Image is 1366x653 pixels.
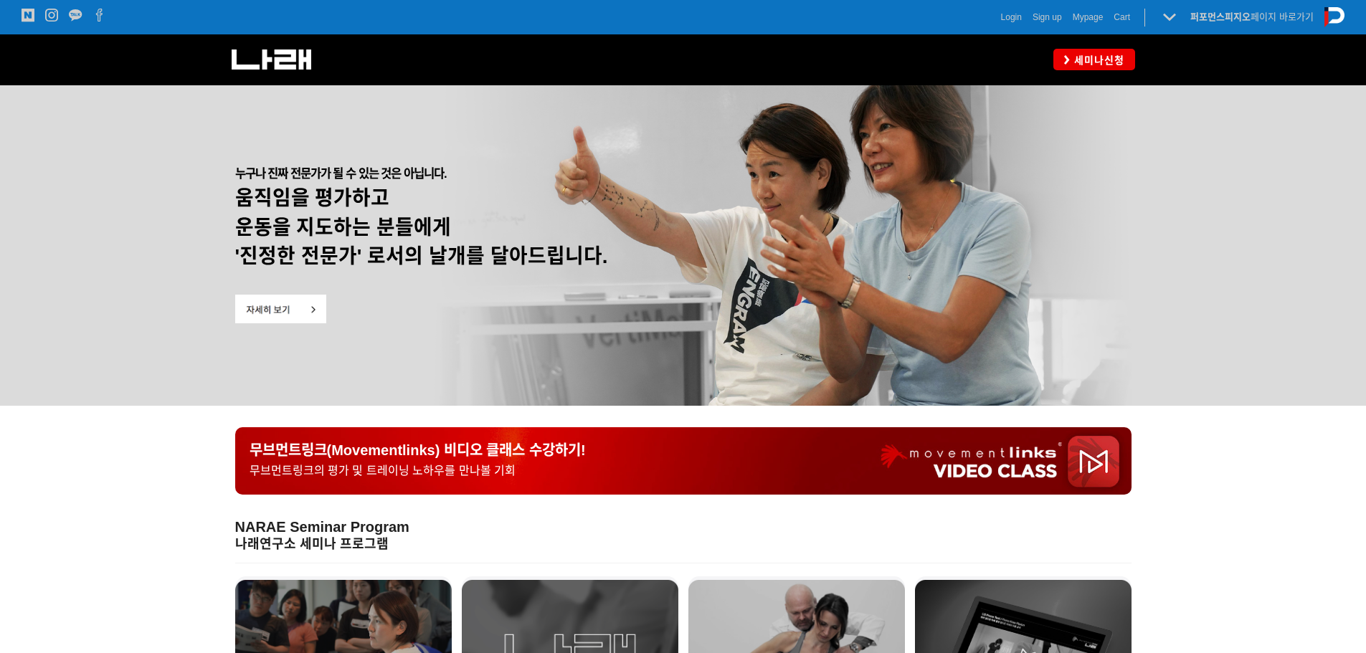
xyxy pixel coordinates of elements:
[1033,10,1062,24] a: Sign up
[1190,11,1314,22] a: 퍼포먼스피지오페이지 바로가기
[235,427,1132,494] a: 무브먼트링크(Movementlinks) 비디오 클래스 수강하기!무브먼트링크의 평가 및 트레이닝 노하우를 만나볼 기회
[235,187,390,209] strong: 움직임을 평가하고
[1190,11,1251,22] strong: 퍼포먼스피지오
[235,245,608,267] span: '진정한 전문가' 로서의 날개를 달아드립니다.
[1001,10,1022,24] a: Login
[235,519,409,535] span: NARAE Seminar Program
[1114,10,1130,24] a: Cart
[1073,10,1104,24] a: Mypage
[235,537,389,551] strong: 나래연구소 세미나 프로그램
[235,295,326,323] img: 5ca3dfaf38ad5.png
[250,464,516,477] span: 무브먼트링크의 평가 및 트레이닝 노하우를 만나볼 기회
[235,216,451,239] strong: 운동을 지도하는 분들에게
[250,442,586,458] span: 무브먼트링크(Movementlinks) 비디오 클래스 수강하기!
[235,167,447,181] span: 누구나 진짜 전문가가 될 수 있는 것은 아닙니다.
[1070,53,1124,67] span: 세미나신청
[1053,49,1135,70] a: 세미나신청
